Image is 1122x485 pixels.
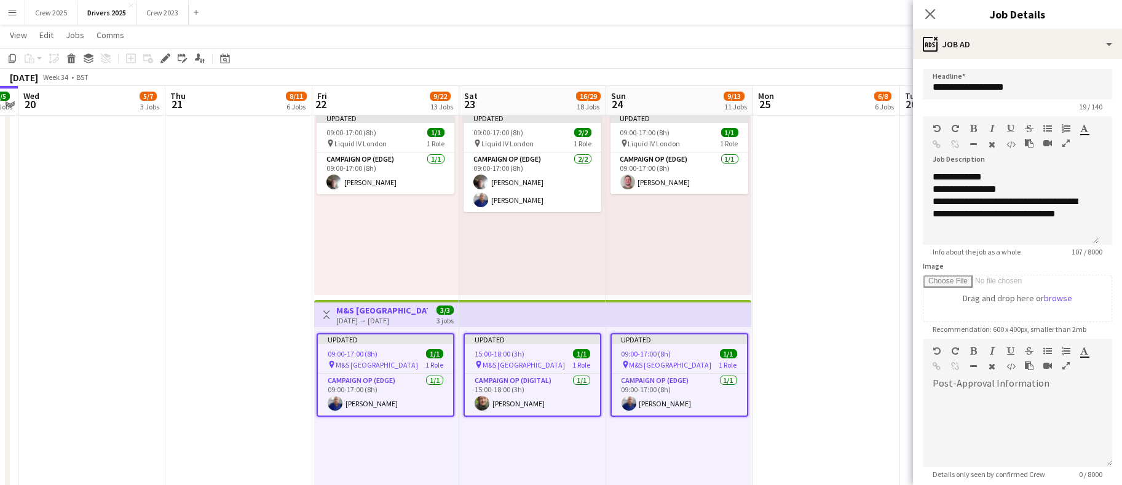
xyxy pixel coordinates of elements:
span: 1/1 [721,128,738,137]
div: Updated [318,334,453,344]
div: Job Ad [913,30,1122,59]
button: Italic [988,124,997,133]
button: Unordered List [1043,346,1052,356]
span: M&S [GEOGRAPHIC_DATA] [483,360,565,369]
button: Italic [988,346,997,356]
button: Undo [933,346,941,356]
button: Clear Formatting [988,140,997,149]
span: Info about the job as a whole [923,247,1030,256]
span: Sat [464,90,478,101]
div: [DATE] [10,71,38,84]
button: Bold [970,124,978,133]
span: Wed [23,90,39,101]
span: 2/2 [574,128,591,137]
div: 11 Jobs [724,102,747,111]
app-card-role: Campaign Op (Edge)2/209:00-17:00 (8h)[PERSON_NAME][PERSON_NAME] [464,152,601,212]
button: Insert video [1043,361,1052,371]
button: Insert video [1043,138,1052,148]
button: HTML Code [1006,140,1015,149]
app-card-role: Campaign Op (Edge)1/109:00-17:00 (8h)[PERSON_NAME] [317,152,454,194]
h3: M&S [GEOGRAPHIC_DATA] [336,305,428,316]
span: 23 [462,97,478,111]
button: Redo [951,124,960,133]
span: 1 Role [572,360,590,369]
span: 9/22 [430,92,451,101]
span: 15:00-18:00 (3h) [475,349,524,358]
span: 5/7 [140,92,157,101]
div: 18 Jobs [577,102,600,111]
button: Crew 2025 [25,1,77,25]
button: Strikethrough [1025,124,1033,133]
span: 1 Role [719,360,737,369]
span: 8/11 [286,92,307,101]
span: 0 / 8000 [1069,470,1112,479]
div: [DATE] → [DATE] [336,316,428,325]
app-job-card: Updated09:00-17:00 (8h)1/1 M&S [GEOGRAPHIC_DATA]1 RoleCampaign Op (Edge)1/109:00-17:00 (8h)[PERSO... [317,333,454,417]
div: 6 Jobs [875,102,894,111]
div: Updated09:00-17:00 (8h)2/2 Liquid IV London1 RoleCampaign Op (Edge)2/209:00-17:00 (8h)[PERSON_NAM... [464,113,601,212]
button: Strikethrough [1025,346,1033,356]
span: Recommendation: 600 x 400px, smaller than 2mb [923,325,1096,334]
span: Jobs [66,30,84,41]
span: Week 34 [41,73,71,82]
span: Details only seen by confirmed Crew [923,470,1055,479]
app-job-card: Updated15:00-18:00 (3h)1/1 M&S [GEOGRAPHIC_DATA]1 RoleCampaign Op (Digital)1/115:00-18:00 (3h)[PE... [464,333,601,417]
button: Horizontal Line [970,361,978,371]
div: Updated [612,334,747,344]
button: Clear Formatting [988,361,997,371]
span: 19 / 140 [1069,102,1112,111]
span: 22 [315,97,327,111]
div: 13 Jobs [430,102,453,111]
a: Jobs [61,27,89,43]
div: Updated [317,113,454,123]
app-job-card: Updated09:00-17:00 (8h)1/1 Liquid IV London1 RoleCampaign Op (Edge)1/109:00-17:00 (8h)[PERSON_NAME] [317,113,454,194]
span: Fri [317,90,327,101]
button: Ordered List [1062,346,1070,356]
button: Text Color [1080,346,1089,356]
span: 21 [168,97,186,111]
div: BST [76,73,89,82]
span: Liquid IV London [628,139,681,148]
span: 16/29 [576,92,601,101]
app-card-role: Campaign Op (Digital)1/115:00-18:00 (3h)[PERSON_NAME] [465,374,600,416]
span: Liquid IV London [481,139,534,148]
span: 20 [22,97,39,111]
span: 1 Role [574,139,591,148]
div: Updated [465,334,600,344]
app-card-role: Campaign Op (Edge)1/109:00-17:00 (8h)[PERSON_NAME] [318,374,453,416]
span: Thu [170,90,186,101]
span: 1/1 [720,349,737,358]
button: Fullscreen [1062,361,1070,371]
button: Underline [1006,346,1015,356]
span: 25 [756,97,774,111]
a: Comms [92,27,129,43]
app-job-card: Updated09:00-17:00 (8h)1/1 Liquid IV London1 RoleCampaign Op (Edge)1/109:00-17:00 (8h)[PERSON_NAME] [610,113,748,194]
button: Paste as plain text [1025,361,1033,371]
span: 09:00-17:00 (8h) [620,128,670,137]
span: 1/1 [573,349,590,358]
span: Edit [39,30,53,41]
button: Unordered List [1043,124,1052,133]
span: 3/3 [437,306,454,315]
button: Text Color [1080,124,1089,133]
h3: Job Details [913,6,1122,22]
button: Fullscreen [1062,138,1070,148]
span: View [10,30,27,41]
span: Tue [905,90,919,101]
span: 1 Role [721,139,738,148]
span: M&S [GEOGRAPHIC_DATA] [630,360,712,369]
app-card-role: Campaign Op (Edge)1/109:00-17:00 (8h)[PERSON_NAME] [612,374,747,416]
div: Updated [464,113,601,123]
span: 09:00-17:00 (8h) [328,349,377,358]
span: 6/8 [874,92,891,101]
button: HTML Code [1006,361,1015,371]
span: 09:00-17:00 (8h) [622,349,671,358]
div: Updated09:00-17:00 (8h)1/1 M&S [GEOGRAPHIC_DATA]1 RoleCampaign Op (Edge)1/109:00-17:00 (8h)[PERSO... [610,333,748,417]
button: Underline [1006,124,1015,133]
span: 26 [903,97,919,111]
span: 9/13 [724,92,745,101]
